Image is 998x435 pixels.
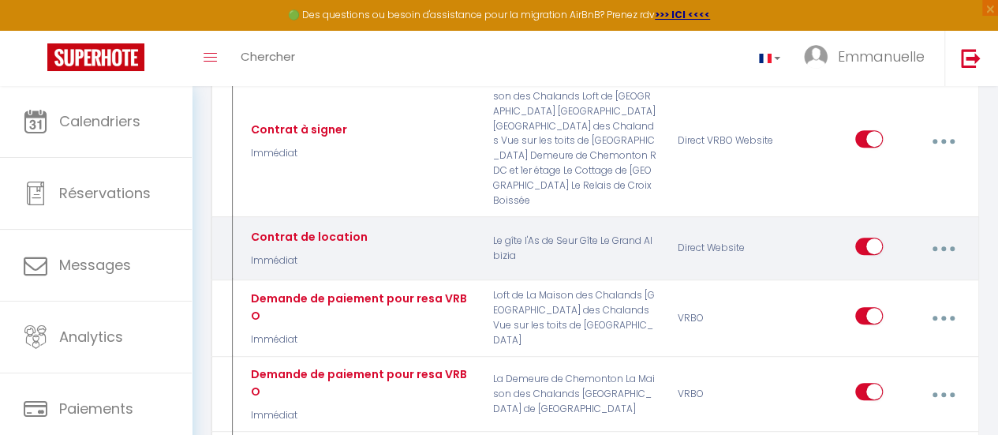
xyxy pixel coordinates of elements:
div: VRBO [667,366,791,423]
a: >>> ICI <<<< [655,8,710,21]
img: Super Booking [47,43,144,71]
div: Direct Website [667,226,791,272]
span: Emmanuelle [838,47,925,66]
div: Demande de paiement pour resa VRBO [247,366,473,400]
span: Analytics [59,327,123,347]
span: Messages [59,255,131,275]
p: La Demeure de Chemonton La Maison des Chalands Loft de [GEOGRAPHIC_DATA] [GEOGRAPHIC_DATA] [GEOGR... [483,74,667,208]
div: Demande de paiement pour resa VRBO [247,290,473,324]
span: Calendriers [59,111,140,131]
div: Contrat à signer [247,121,347,138]
span: Paiements [59,399,133,418]
div: Direct VRBO Website [667,74,791,208]
a: Chercher [229,31,307,86]
div: Contrat de location [247,228,368,246]
p: Immédiat [247,146,347,161]
img: ... [804,45,828,69]
p: Loft de La Maison des Chalands [GEOGRAPHIC_DATA] des Chalands Vue sur les toits de [GEOGRAPHIC_DATA] [483,288,667,347]
p: Immédiat [247,332,473,347]
img: logout [961,48,981,68]
div: VRBO [667,288,791,347]
p: Immédiat [247,408,473,423]
p: Immédiat [247,253,368,268]
span: Chercher [241,48,295,65]
a: ... Emmanuelle [792,31,944,86]
span: Réservations [59,183,151,203]
p: La Demeure de Chemonton La Maison des Chalands [GEOGRAPHIC_DATA] de [GEOGRAPHIC_DATA] [483,366,667,423]
p: Le gîte l'As de Seur Gîte Le Grand Albizia [483,226,667,272]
